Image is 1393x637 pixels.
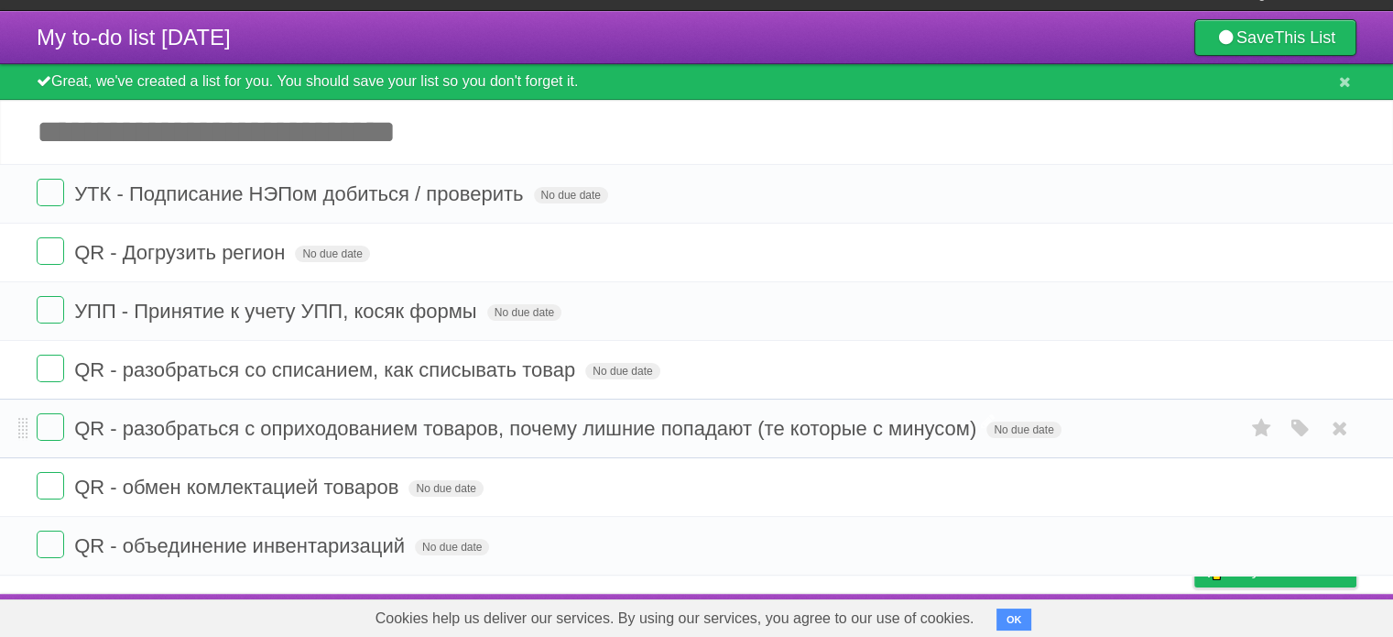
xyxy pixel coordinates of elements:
span: УТК - Подписание НЭПом добиться / проверить [74,182,528,205]
button: OK [996,609,1032,631]
a: SaveThis List [1194,19,1356,56]
b: This List [1274,28,1335,47]
span: Buy me a coffee [1233,555,1347,587]
span: No due date [415,539,489,555]
span: My to-do list [DATE] [37,25,231,49]
span: QR - разобраться со списанием, как списывать товар [74,358,580,381]
a: Suggest a feature [1241,599,1356,633]
span: No due date [585,363,659,379]
span: No due date [487,304,561,321]
label: Done [37,237,64,265]
label: Done [37,472,64,500]
span: УПП - Принятие к учету УПП, косяк формы [74,300,482,323]
span: QR - Догрузить регион [74,241,289,264]
label: Done [37,179,64,206]
span: No due date [986,422,1061,438]
span: Cookies help us deliver our services. By using our services, you agree to our use of cookies. [357,600,993,637]
label: Done [37,296,64,324]
span: QR - обмен комлектацией товаров [74,476,403,499]
a: Developers [1011,599,1085,633]
span: QR - разобраться с оприходованием товаров, почему лишние попадают (те которые с минусом) [74,417,981,440]
a: Privacy [1170,599,1218,633]
a: About [951,599,989,633]
label: Done [37,531,64,558]
label: Done [37,413,64,441]
label: Done [37,355,64,382]
span: No due date [408,480,483,497]
a: Terms [1108,599,1148,633]
span: No due date [534,187,608,203]
label: Star task [1245,413,1279,444]
span: No due date [295,246,369,262]
span: QR - объединение инвентаризаций [74,534,409,557]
